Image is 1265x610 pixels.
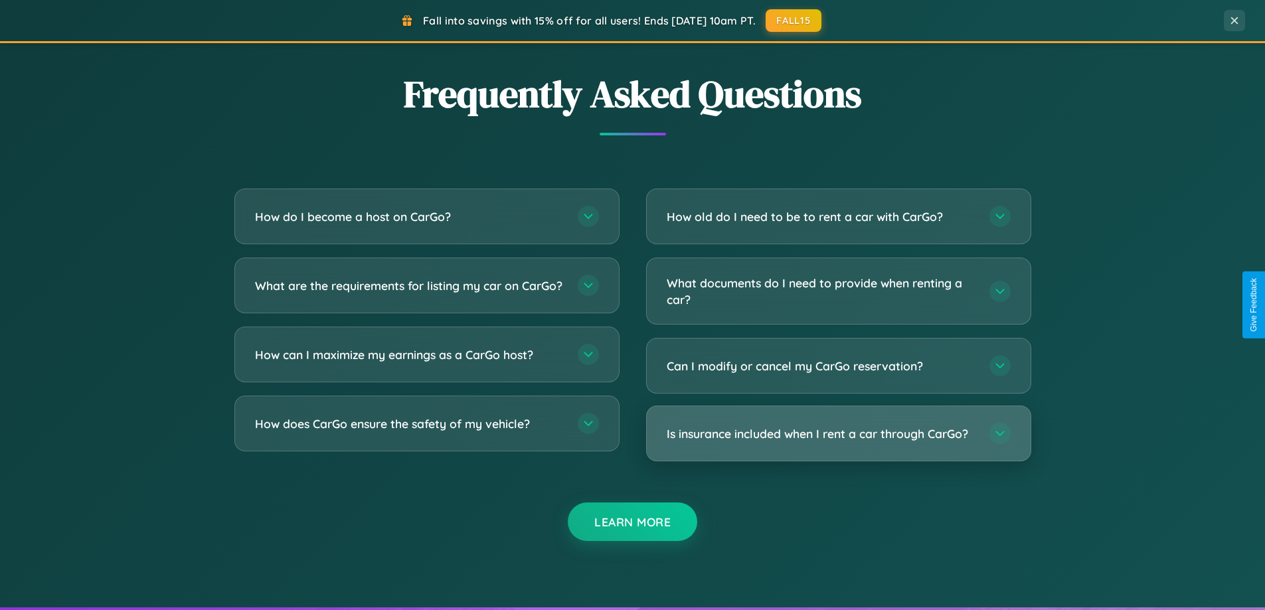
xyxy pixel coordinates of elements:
h3: What are the requirements for listing my car on CarGo? [255,277,564,294]
h3: What documents do I need to provide when renting a car? [667,275,976,307]
h3: How do I become a host on CarGo? [255,208,564,225]
button: Learn More [568,502,697,541]
h3: How does CarGo ensure the safety of my vehicle? [255,416,564,432]
span: Fall into savings with 15% off for all users! Ends [DATE] 10am PT. [423,14,756,27]
h3: Is insurance included when I rent a car through CarGo? [667,425,976,442]
div: Give Feedback [1249,278,1258,332]
h2: Frequently Asked Questions [234,68,1031,119]
h3: Can I modify or cancel my CarGo reservation? [667,358,976,374]
h3: How old do I need to be to rent a car with CarGo? [667,208,976,225]
h3: How can I maximize my earnings as a CarGo host? [255,346,564,363]
button: FALL15 [766,9,821,32]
